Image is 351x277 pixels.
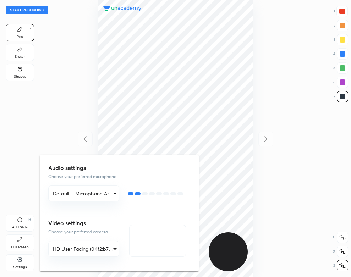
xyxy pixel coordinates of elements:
[48,185,119,201] div: Default - Microphone Array (Realtek(R) Audio)
[48,229,119,235] p: Choose your preferred camera
[48,173,190,180] p: Choose your preferred microphone
[48,164,190,172] h3: Audio settings
[48,219,119,227] h3: Video settings
[48,241,119,257] div: Default - Microphone Array (Realtek(R) Audio)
